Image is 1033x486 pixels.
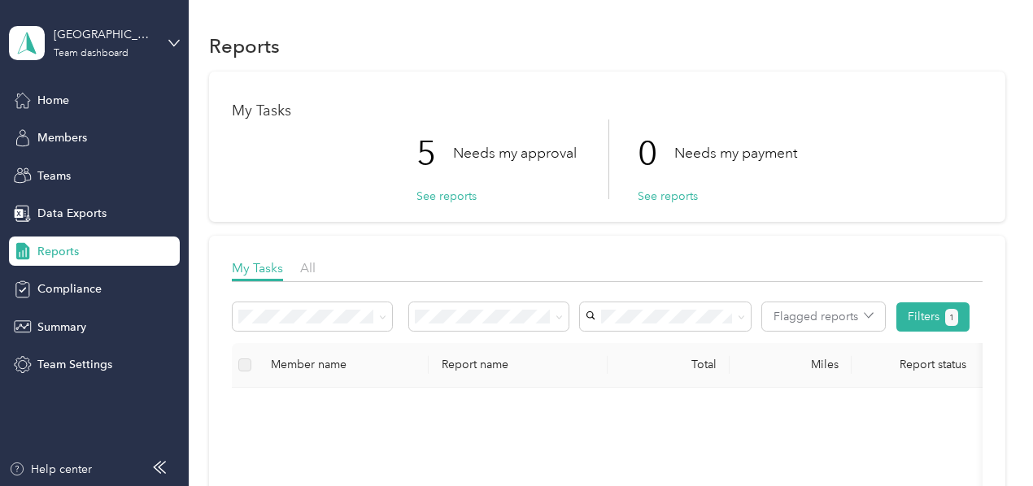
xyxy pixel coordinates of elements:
span: Home [37,92,69,109]
span: Compliance [37,280,102,297]
p: Needs my payment [674,143,797,163]
iframe: Everlance-gr Chat Button Frame [942,395,1033,486]
div: Member name [271,358,416,371]
span: Reports [37,243,79,260]
span: Members [37,129,87,146]
span: 1 [949,310,954,325]
span: My Tasks [232,260,283,276]
p: 0 [638,119,674,188]
p: 5 [416,119,453,188]
button: See reports [638,188,698,205]
span: Teams [37,167,71,184]
span: Team Settings [37,356,112,373]
th: Report name [429,343,608,388]
button: 1 [945,309,959,326]
div: Miles [743,358,839,371]
span: Data Exports [37,205,107,222]
h1: Reports [209,37,280,54]
span: Report status [865,358,1001,371]
div: Total [621,358,717,371]
div: [GEOGRAPHIC_DATA]/PA Area [54,26,155,43]
button: Filters1 [896,302,970,332]
th: Member name [258,343,429,388]
button: Help center [9,461,92,478]
h1: My Tasks [232,102,983,119]
span: All [300,260,316,276]
span: Summary [37,319,86,336]
div: Team dashboard [54,49,129,59]
button: See reports [416,188,477,205]
button: Flagged reports [762,302,885,331]
p: Needs my approval [453,143,577,163]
